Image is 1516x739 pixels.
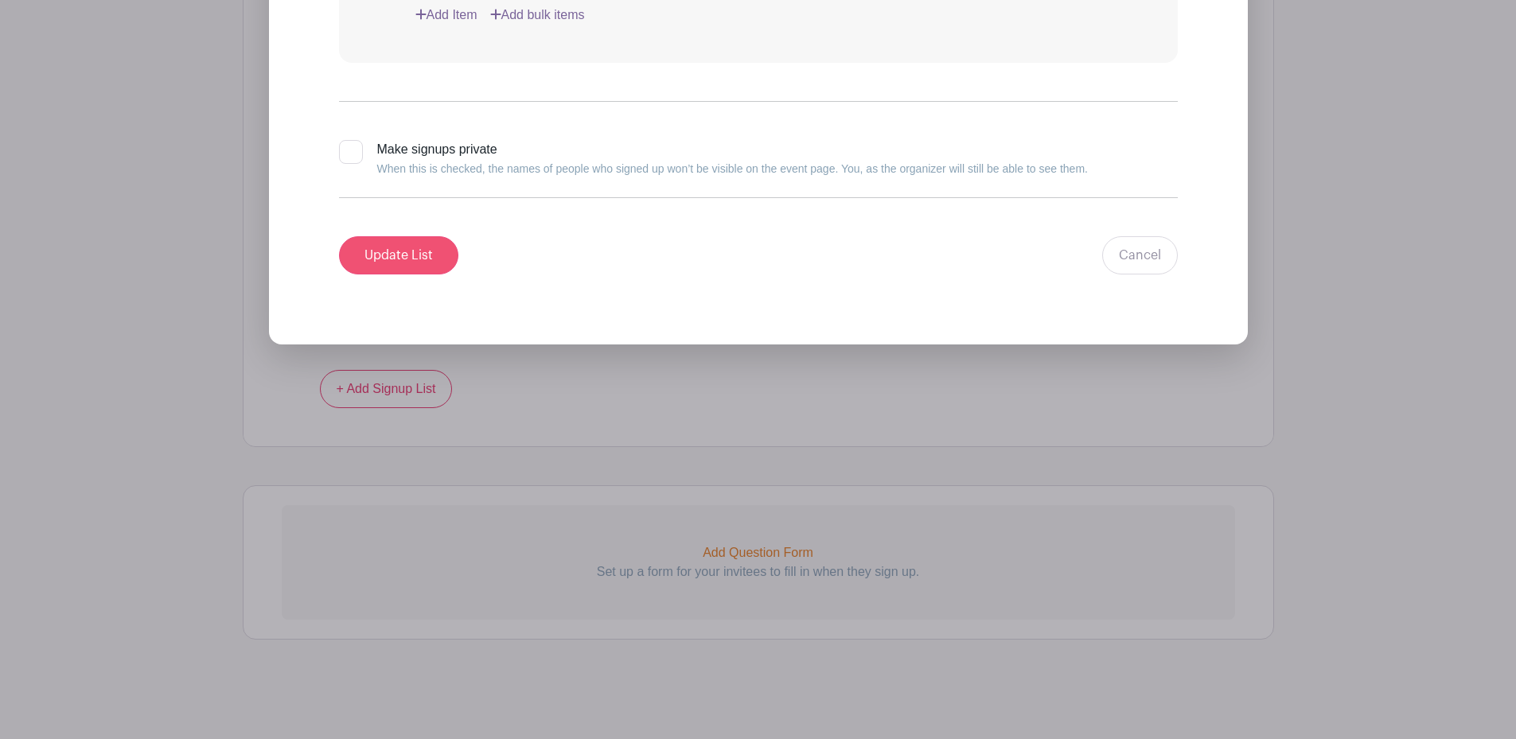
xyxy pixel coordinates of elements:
[415,6,477,25] a: Add Item
[377,162,1088,175] small: When this is checked, the names of people who signed up won’t be visible on the event page. You, ...
[339,236,458,274] input: Update List
[490,6,585,25] a: Add bulk items
[377,140,1088,178] div: Make signups private
[1102,236,1178,274] a: Cancel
